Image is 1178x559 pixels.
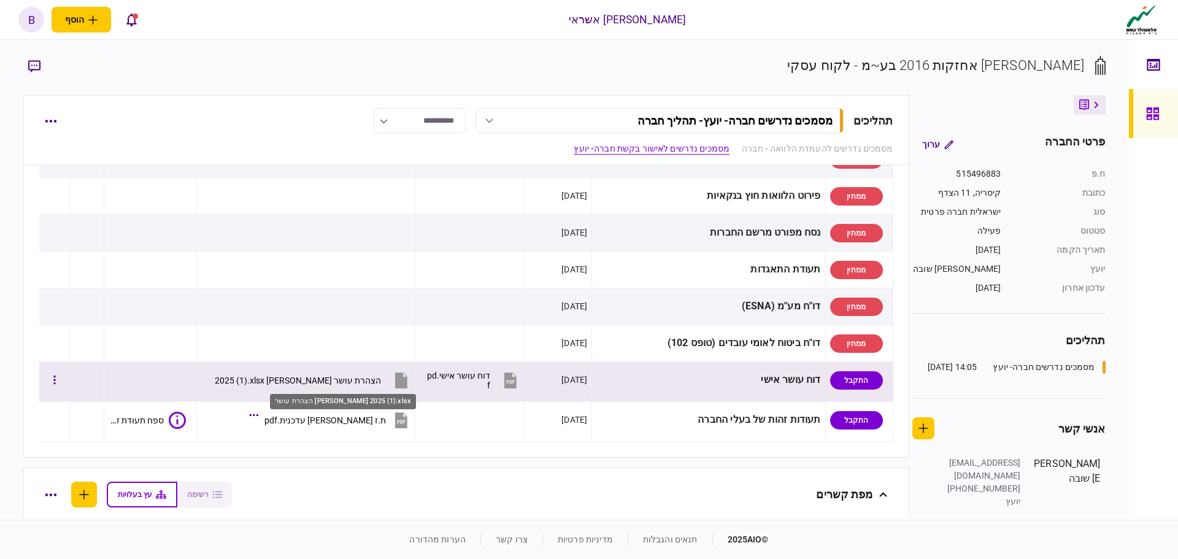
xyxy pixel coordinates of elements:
div: 515496883 [912,168,1001,180]
div: דו"ח מע"מ (ESNA) [596,293,820,320]
div: תאריך הקמה [1014,244,1106,256]
div: כתובת [1014,187,1106,199]
a: תנאים והגבלות [643,534,698,544]
div: תעודות זהות של בעלי החברה [596,406,820,434]
button: מסמכים נדרשים חברה- יועץ- תהליך חברה [475,108,844,133]
div: מסמכים נדרשים חברה- יועץ - תהליך חברה [637,114,833,127]
div: יועץ [1014,263,1106,276]
div: ממתין [830,334,883,353]
div: דוח עושר אישי.pdf [426,371,491,390]
div: התקבל [830,411,883,430]
div: מפת קשרים [816,482,872,507]
a: צרו קשר [496,534,528,544]
div: ממתין [830,187,883,206]
img: client company logo [1123,4,1160,35]
div: [DATE] [561,190,587,202]
div: הצהרת עושר פיננסי יועד שוורץ 2025 (1).xlsx [215,376,381,385]
button: פתח תפריט להוספת לקוח [52,7,111,33]
div: [PERSON_NAME] אחזקות 2016 בע~מ - לקוח עסקי [787,55,1085,75]
div: [EMAIL_ADDRESS][DOMAIN_NAME] [941,457,1021,482]
div: [PERSON_NAME] אשראי [569,12,687,28]
div: ח.פ [1014,168,1106,180]
button: ת.ז יועד עדכנית.pdf [252,406,410,434]
div: [DATE] [561,300,587,312]
div: [PERSON_NAME] שובה [912,263,1001,276]
div: [PHONE_NUMBER] [941,482,1021,495]
div: תהליכים [912,332,1106,349]
button: b [18,7,44,33]
div: ספח תעודת זהות [109,415,164,425]
div: [DATE] [561,414,587,426]
span: רשימה [187,490,209,499]
div: [DATE] [561,374,587,386]
div: מסמכים נדרשים חברה- יועץ [993,361,1095,374]
div: תהליכים [853,112,893,129]
div: פרטי החברה [1045,133,1105,155]
button: ערוך [912,133,963,155]
div: ממתין [830,224,883,242]
button: עץ בעלויות [107,482,177,507]
div: [DATE] [912,282,1001,295]
button: פתח רשימת התראות [118,7,144,33]
div: פירוט הלוואות חוץ בנקאיות [596,182,820,210]
div: ת.ז יועד עדכנית.pdf [264,415,386,425]
div: התקבל [830,371,883,390]
button: ספח תעודת זהות [109,412,186,429]
div: סטטוס [1014,225,1106,237]
a: מסמכים נדרשים להעמדת הלוואה - חברה [742,142,893,155]
div: [DATE] [561,226,587,239]
div: סוג [1014,206,1106,218]
div: דוח עושר אישי [596,366,820,394]
button: דוח עושר אישי.pdf [426,366,520,394]
div: © 2025 AIO [712,533,769,546]
div: ממתין [830,261,883,279]
button: רשימה [177,482,232,507]
div: [PERSON_NAME] שובה [1033,457,1101,508]
div: ישראלית חברה פרטית [912,206,1001,218]
a: הערות מהדורה [409,534,466,544]
div: יועץ [941,495,1021,508]
a: מסמכים נדרשים לאישור בקשת חברה- יועץ [574,142,730,155]
span: עץ בעלויות [118,490,152,499]
button: הצהרת עושר פיננסי יועד שוורץ 2025 (1).xlsx [215,366,410,394]
div: [DATE] [561,337,587,349]
div: [DATE] [561,263,587,276]
div: תעודת התאגדות [596,256,820,283]
div: הצהרת עושר [PERSON_NAME] 2025 (1).xlsx [270,394,416,409]
div: אנשי קשר [1058,420,1106,437]
div: 14:05 [DATE] [928,361,977,374]
a: מסמכים נדרשים חברה- יועץ14:05 [DATE] [928,361,1106,374]
a: מדיניות פרטיות [558,534,613,544]
div: [DATE] [912,244,1001,256]
div: עדכון אחרון [1014,282,1106,295]
div: ממתין [830,298,883,316]
div: נסח מפורט מרשם החברות [596,219,820,247]
div: קיסריה, 11 הצדף [912,187,1001,199]
div: פעילה [912,225,1001,237]
div: דו"ח ביטוח לאומי עובדים (טופס 102) [596,330,820,357]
